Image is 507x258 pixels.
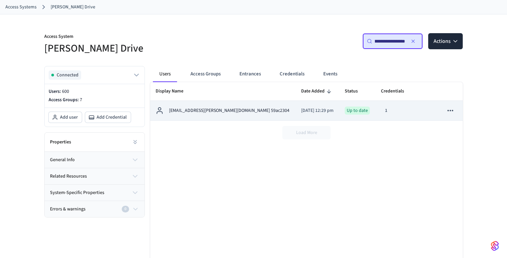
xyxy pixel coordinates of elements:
div: Up to date [345,107,370,115]
div: 1 [385,107,387,114]
span: Add Credential [97,114,127,121]
button: Credentials [274,66,310,82]
p: Users: [49,88,140,95]
span: general info [50,156,75,164]
span: Add user [60,114,78,121]
button: system-specific properties [45,185,145,201]
button: Events [318,66,343,82]
button: Access Groups [185,66,226,82]
a: [PERSON_NAME] Drive [51,4,95,11]
button: Errors & warnings0 [45,201,145,217]
p: Access System [44,33,249,42]
p: [DATE] 12:29 pm [301,107,334,114]
h2: Properties [50,139,71,145]
button: general info [45,152,145,168]
button: Add Credential [85,112,131,123]
p: [EMAIL_ADDRESS][PERSON_NAME][DOMAIN_NAME] 59ac2304 [169,107,289,114]
div: 0 [122,206,129,212]
span: system-specific properties [50,189,104,196]
h5: [PERSON_NAME] Drive [44,42,249,55]
img: SeamLogoGradient.69752ec5.svg [491,241,499,251]
button: Connected [49,70,140,80]
span: 600 [62,88,69,95]
button: Entrances [234,66,266,82]
span: Errors & warnings [50,206,86,213]
span: Display Name [156,86,192,96]
button: related resources [45,168,145,184]
button: Actions [428,33,463,49]
span: 7 [80,96,82,103]
table: sticky table [150,82,463,121]
span: Credentials [381,86,413,96]
button: Users [153,66,177,82]
span: related resources [50,173,87,180]
span: Status [345,86,367,96]
span: Connected [57,72,78,78]
span: Date Added [301,86,333,96]
button: Add user [49,112,82,123]
p: Access Groups: [49,96,140,104]
a: Access Systems [5,4,37,11]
